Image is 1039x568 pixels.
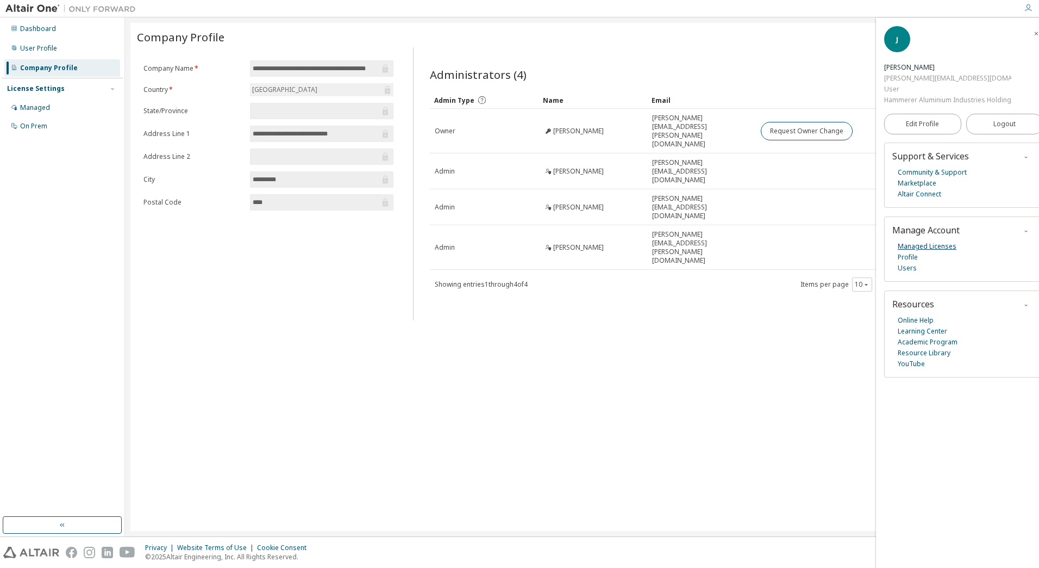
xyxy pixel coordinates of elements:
[251,84,319,96] div: [GEOGRAPHIC_DATA]
[543,91,643,109] div: Name
[143,107,243,115] label: State/Province
[898,337,957,348] a: Academic Program
[143,129,243,138] label: Address Line 1
[898,252,918,263] a: Profile
[435,280,528,289] span: Showing entries 1 through 4 of 4
[66,547,77,558] img: facebook.svg
[652,114,751,149] span: [PERSON_NAME][EMAIL_ADDRESS][PERSON_NAME][DOMAIN_NAME]
[800,277,872,292] span: Items per page
[143,152,243,161] label: Address Line 2
[884,84,1011,95] div: User
[892,298,934,310] span: Resources
[898,348,950,359] a: Resource Library
[250,83,393,96] div: [GEOGRAPHIC_DATA]
[553,203,604,212] span: [PERSON_NAME]
[553,167,604,176] span: [PERSON_NAME]
[898,359,925,369] a: YouTube
[898,326,947,337] a: Learning Center
[257,544,313,552] div: Cookie Consent
[761,122,853,140] button: Request Owner Change
[884,73,1011,84] div: [PERSON_NAME][EMAIL_ADDRESS][DOMAIN_NAME]
[145,544,177,552] div: Privacy
[898,189,941,200] a: Altair Connect
[435,167,455,176] span: Admin
[993,119,1016,129] span: Logout
[906,120,939,128] span: Edit Profile
[3,547,59,558] img: altair_logo.svg
[143,85,243,94] label: Country
[652,194,751,220] span: [PERSON_NAME][EMAIL_ADDRESS][DOMAIN_NAME]
[7,84,65,93] div: License Settings
[652,158,751,184] span: [PERSON_NAME][EMAIL_ADDRESS][DOMAIN_NAME]
[884,62,1011,73] div: Jonas Koerdt
[20,103,50,112] div: Managed
[137,29,224,45] span: Company Profile
[20,44,57,53] div: User Profile
[898,241,956,252] a: Managed Licenses
[898,315,934,326] a: Online Help
[20,122,47,131] div: On Prem
[434,96,474,105] span: Admin Type
[553,243,604,252] span: [PERSON_NAME]
[892,150,969,162] span: Support & Services
[84,547,95,558] img: instagram.svg
[652,91,752,109] div: Email
[892,224,960,236] span: Manage Account
[652,230,751,265] span: [PERSON_NAME][EMAIL_ADDRESS][PERSON_NAME][DOMAIN_NAME]
[143,175,243,184] label: City
[884,114,961,134] a: Edit Profile
[120,547,135,558] img: youtube.svg
[143,198,243,207] label: Postal Code
[855,280,869,289] button: 10
[553,127,604,135] span: [PERSON_NAME]
[896,35,898,44] span: J
[20,64,78,72] div: Company Profile
[898,178,936,189] a: Marketplace
[898,263,917,274] a: Users
[5,3,141,14] img: Altair One
[435,203,455,212] span: Admin
[20,24,56,33] div: Dashboard
[143,64,243,73] label: Company Name
[430,67,527,82] span: Administrators (4)
[898,167,967,178] a: Community & Support
[102,547,113,558] img: linkedin.svg
[435,243,455,252] span: Admin
[145,552,313,561] p: © 2025 Altair Engineering, Inc. All Rights Reserved.
[177,544,257,552] div: Website Terms of Use
[435,127,455,135] span: Owner
[884,95,1011,106] div: Hammerer Aluminium Industries Holding GmbH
